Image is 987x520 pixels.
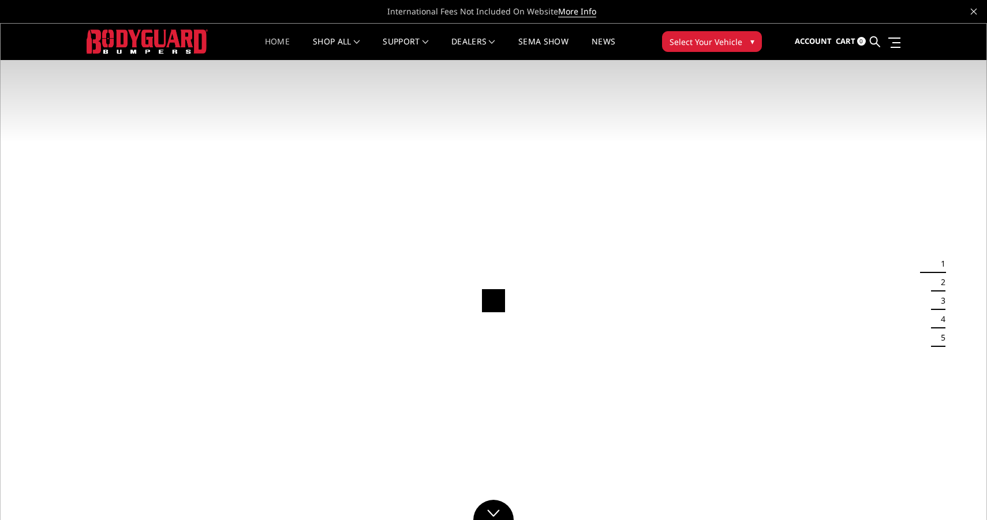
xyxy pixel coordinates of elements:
[383,38,428,60] a: Support
[592,38,615,60] a: News
[473,500,514,520] a: Click to Down
[670,36,742,48] span: Select Your Vehicle
[451,38,495,60] a: Dealers
[87,29,208,53] img: BODYGUARD BUMPERS
[934,328,945,347] button: 5 of 5
[857,37,866,46] span: 0
[934,310,945,328] button: 4 of 5
[750,35,754,47] span: ▾
[934,255,945,273] button: 1 of 5
[934,291,945,310] button: 3 of 5
[795,36,832,46] span: Account
[558,6,596,17] a: More Info
[934,273,945,291] button: 2 of 5
[313,38,360,60] a: shop all
[836,36,855,46] span: Cart
[265,38,290,60] a: Home
[518,38,569,60] a: SEMA Show
[836,26,866,57] a: Cart 0
[795,26,832,57] a: Account
[662,31,762,52] button: Select Your Vehicle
